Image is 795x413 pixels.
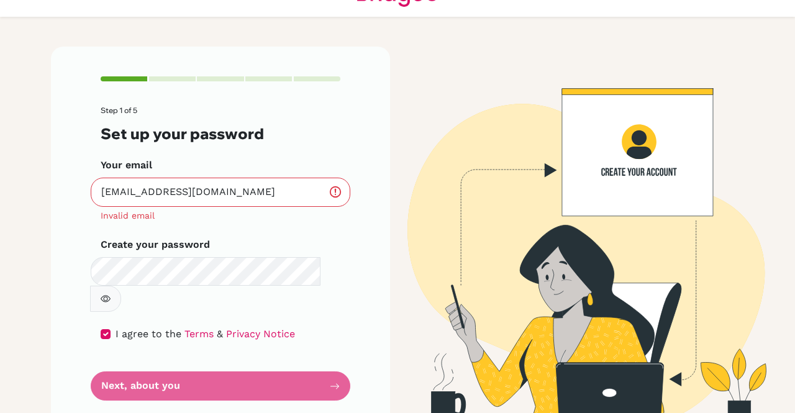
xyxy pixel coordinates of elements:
label: Your email [101,158,152,173]
h3: Set up your password [101,125,340,143]
label: Create your password [101,237,210,252]
div: Invalid email [101,209,340,222]
input: Insert your email* [91,178,350,207]
span: & [217,328,223,340]
a: Terms [184,328,214,340]
span: Step 1 of 5 [101,106,137,115]
span: I agree to the [116,328,181,340]
a: Privacy Notice [226,328,295,340]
